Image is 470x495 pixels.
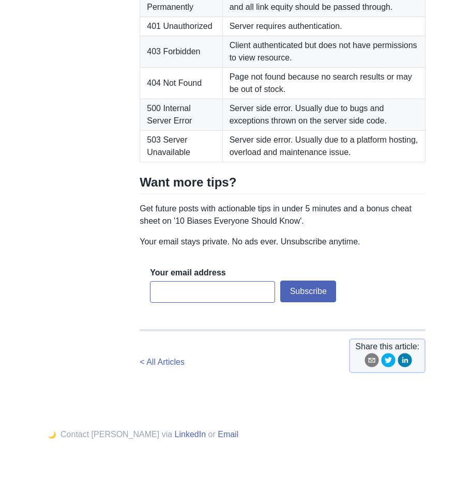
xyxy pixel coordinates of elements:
[222,130,425,162] td: Server side error. Usually due to a platform hosting, overload and maintenance issue.
[140,203,426,227] p: Get future posts with actionable tips in under 5 minutes and a bonus cheat sheet on '10 Biases Ev...
[140,358,185,366] a: < All Articles
[222,67,425,99] td: Page not found because no search results or may be out of stock.
[60,430,172,439] span: Contact [PERSON_NAME] via
[381,353,396,371] button: twitter
[150,267,225,279] label: Your email address
[208,430,216,439] span: or
[218,430,238,439] a: Email
[398,353,412,371] button: linkedin
[140,99,222,130] td: 500 Internal Server Error
[355,341,419,353] span: Share this article:
[140,130,222,162] td: 503 Server Unavailable
[44,430,59,439] button: 🌙
[222,17,425,36] td: Server requires authentication.
[280,281,336,302] button: Subscribe
[140,67,222,99] td: 404 Not Found
[140,36,222,67] td: 403 Forbidden
[175,430,206,439] a: LinkedIn
[222,99,425,130] td: Server side error. Usually due to bugs and exceptions thrown on the server side code.
[222,36,425,67] td: Client authenticated but does not have permissions to view resource.
[140,17,222,36] td: 401 Unauthorized
[140,175,426,194] h2: Want more tips?
[365,353,379,371] button: email
[140,236,426,248] p: Your email stays private. No ads ever. Unsubscribe anytime.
